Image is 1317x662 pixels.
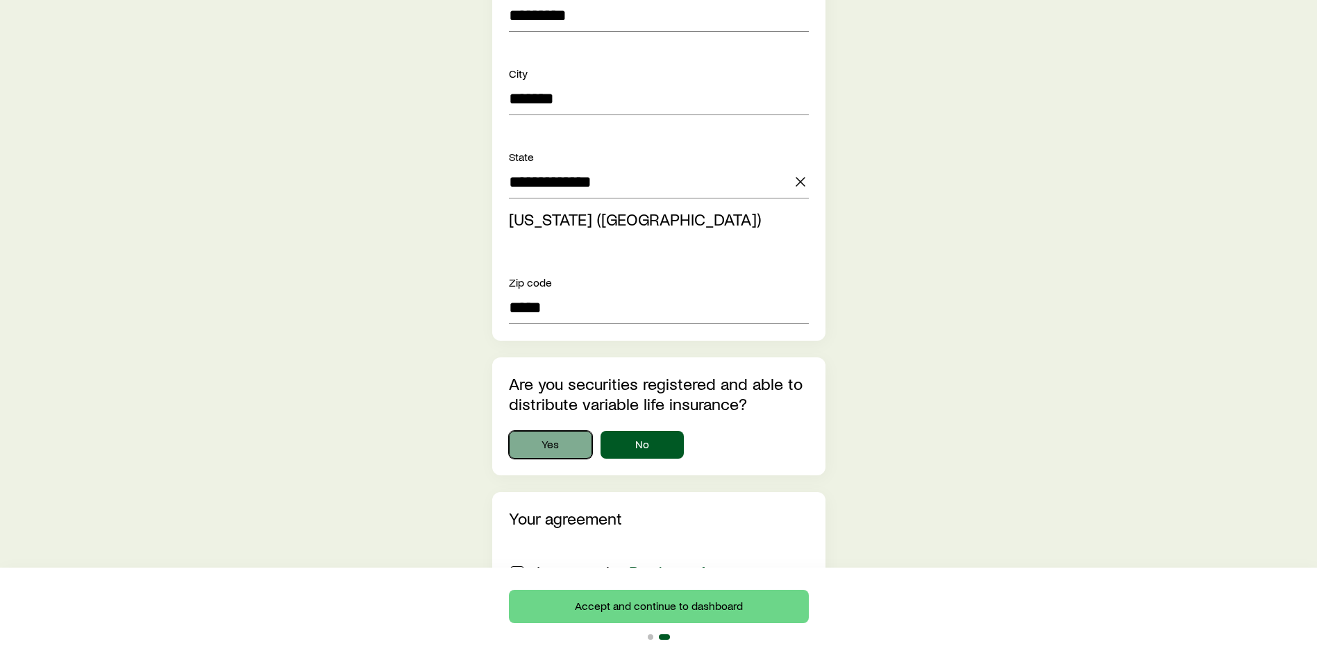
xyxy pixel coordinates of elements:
span: I accept the [537,561,778,582]
button: No [601,431,684,459]
span: [US_STATE] ([GEOGRAPHIC_DATA]) [509,209,761,229]
label: Are you securities registered and able to distribute variable life insurance? [509,373,803,414]
li: New York (NY) [509,204,800,235]
div: Zip code [509,274,809,291]
button: Accept and continue to dashboard [509,590,809,623]
div: City [509,65,809,82]
button: Yes [509,431,592,459]
input: I accept the Producer Agreement [510,566,524,580]
div: State [509,148,809,165]
a: Producer Agreement [629,561,778,582]
div: securitiesRegistrationInfo.isSecuritiesRegistered [509,431,809,459]
label: Your agreement [509,508,622,528]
